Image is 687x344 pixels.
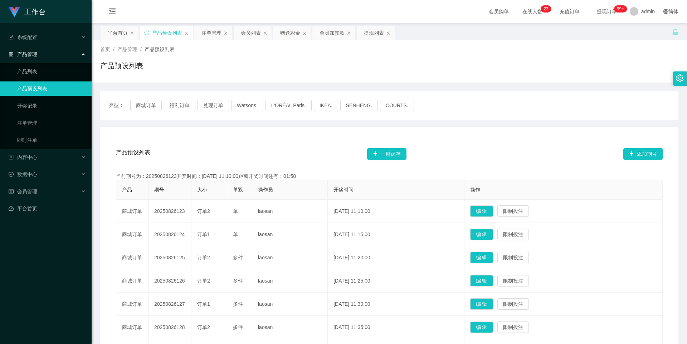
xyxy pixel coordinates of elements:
button: 限制投注 [497,229,529,240]
span: 单双 [233,187,243,193]
h1: 工作台 [24,0,46,23]
button: IKEA. [314,100,338,111]
td: laosan [252,223,328,246]
button: 限制投注 [497,252,529,263]
button: 限制投注 [497,321,529,333]
div: 提现列表 [364,26,384,40]
button: 兑现订单 [198,100,229,111]
td: 20250826123 [148,200,191,223]
div: 注单管理 [201,26,221,40]
button: 编 辑 [470,298,493,310]
i: 图标: unlock [672,29,678,35]
span: 多件 [233,278,243,284]
i: 图标: close [224,31,228,35]
a: 产品列表 [17,64,86,79]
i: 图标: close [130,31,134,35]
i: 图标: check-circle-o [9,172,14,177]
i: 图标: close [302,31,307,35]
div: 会员列表 [241,26,261,40]
button: 限制投注 [497,275,529,286]
div: 平台首页 [108,26,128,40]
td: 20250826127 [148,293,191,316]
span: 订单2 [197,255,210,260]
button: COURTS. [380,100,414,111]
span: 订单2 [197,208,210,214]
sup: 966 [614,5,627,13]
td: [DATE] 11:25:00 [328,269,464,293]
td: 20250826124 [148,223,191,246]
p: 2 [544,5,546,13]
span: 首页 [100,46,110,52]
a: 注单管理 [17,116,86,130]
td: [DATE] 11:30:00 [328,293,464,316]
span: 产品预设列表 [116,148,150,160]
span: 操作 [470,187,480,193]
i: 图标: form [9,35,14,40]
button: 图标: plus添加期号 [623,148,663,160]
td: 商城订单 [116,316,148,339]
button: 编 辑 [470,205,493,217]
i: 图标: close [263,31,267,35]
a: 图标: dashboard平台首页 [9,201,86,216]
a: 工作台 [9,9,46,14]
a: 即时注单 [17,133,86,147]
span: 类型： [109,100,130,111]
span: 订单1 [197,231,210,237]
div: 产品预设列表 [152,26,182,40]
span: 单 [233,231,238,237]
span: 数据中心 [9,171,37,177]
span: 充值订单 [556,9,583,14]
img: logo.9652507e.png [9,7,20,17]
button: 编 辑 [470,252,493,263]
span: 大小 [197,187,207,193]
i: 图标: appstore-o [9,52,14,57]
span: 产品 [122,187,132,193]
td: 商城订单 [116,200,148,223]
i: 图标: setting [676,74,684,82]
td: laosan [252,316,328,339]
i: 图标: table [9,189,14,194]
a: 产品预设列表 [17,81,86,96]
span: 订单2 [197,324,210,330]
td: laosan [252,293,328,316]
td: 商城订单 [116,223,148,246]
button: SENHENG. [340,100,378,111]
button: 编 辑 [470,229,493,240]
button: Watsons. [231,100,263,111]
td: [DATE] 11:15:00 [328,223,464,246]
span: 提现订单 [593,9,620,14]
span: 产品管理 [117,46,137,52]
td: 20250826128 [148,316,191,339]
i: 图标: close [184,31,189,35]
span: / [113,46,114,52]
button: 限制投注 [497,205,529,217]
div: 会员加扣款 [320,26,345,40]
i: 图标: sync [144,30,149,35]
td: 商城订单 [116,246,148,269]
span: 内容中心 [9,154,37,160]
span: 单 [233,208,238,214]
span: 操作员 [258,187,273,193]
td: [DATE] 11:10:00 [328,200,464,223]
td: laosan [252,269,328,293]
span: 在线人数 [519,9,546,14]
button: 商城订单 [130,100,162,111]
td: [DATE] 11:20:00 [328,246,464,269]
td: 商城订单 [116,269,148,293]
span: 多件 [233,324,243,330]
div: 当前期号为：20250826123开奖时间：[DATE] 11:10:00距离开奖时间还有：01:58 [116,173,663,180]
span: 产品管理 [9,51,37,57]
td: [DATE] 11:35:00 [328,316,464,339]
button: 限制投注 [497,298,529,310]
span: 多件 [233,301,243,307]
i: 图标: menu-fold [100,0,125,23]
p: 3 [546,5,549,13]
button: 图标: plus一键保存 [367,148,406,160]
span: 开奖时间 [333,187,354,193]
i: 图标: global [663,9,668,14]
td: 商城订单 [116,293,148,316]
a: 开奖记录 [17,99,86,113]
button: L'ORÉAL Paris. [265,100,312,111]
span: 会员管理 [9,189,37,194]
td: 20250826125 [148,246,191,269]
